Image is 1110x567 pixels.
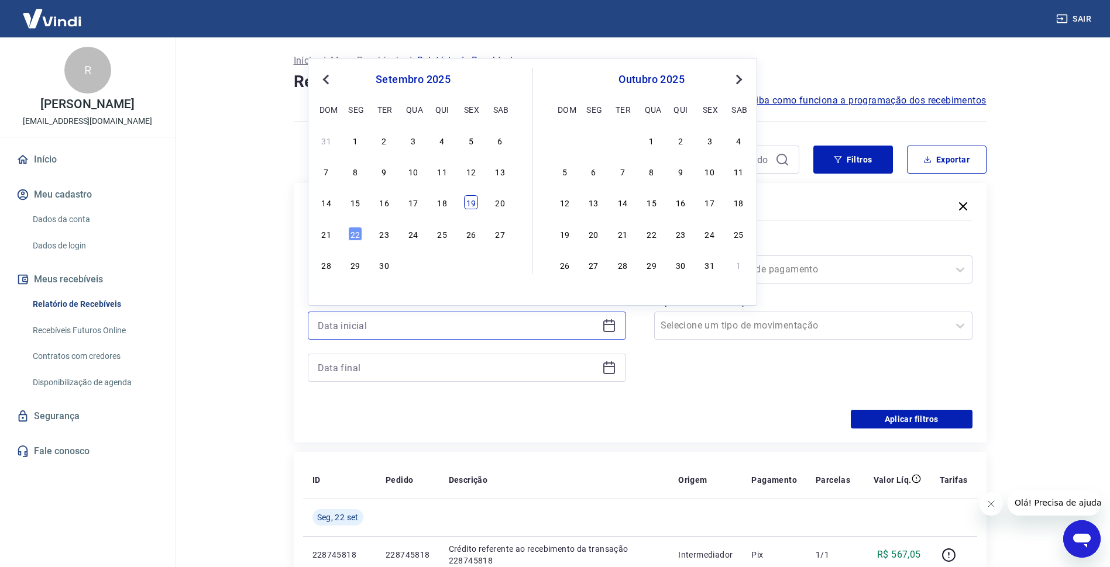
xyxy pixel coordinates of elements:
div: Choose domingo, 19 de outubro de 2025 [558,227,572,241]
div: Choose sexta-feira, 31 de outubro de 2025 [703,258,717,272]
div: Choose domingo, 28 de setembro de 2025 [558,133,572,147]
button: Filtros [813,146,893,174]
a: Dados da conta [28,208,161,231]
span: Saiba como funciona a programação dos recebimentos [745,94,987,108]
div: Choose sábado, 18 de outubro de 2025 [731,195,745,209]
div: Choose quarta-feira, 17 de setembro de 2025 [406,195,420,209]
p: Descrição [449,474,488,486]
div: Choose sexta-feira, 3 de outubro de 2025 [703,133,717,147]
div: Choose sábado, 1 de novembro de 2025 [731,258,745,272]
button: Next Month [732,72,746,87]
p: Origem [678,474,707,486]
p: / [322,54,326,68]
a: Recebíveis Futuros Online [28,319,161,343]
div: Choose segunda-feira, 20 de outubro de 2025 [586,227,600,241]
div: ter [616,102,630,116]
div: Choose domingo, 7 de setembro de 2025 [319,164,334,178]
div: Choose terça-feira, 23 de setembro de 2025 [377,227,391,241]
iframe: Botão para abrir a janela de mensagens [1063,520,1101,558]
div: Choose terça-feira, 2 de setembro de 2025 [377,133,391,147]
div: Choose sábado, 4 de outubro de 2025 [493,258,507,272]
span: Olá! Precisa de ajuda? [7,8,98,18]
a: Dados de login [28,234,161,258]
div: Choose terça-feira, 28 de outubro de 2025 [616,258,630,272]
p: [EMAIL_ADDRESS][DOMAIN_NAME] [23,115,152,127]
div: Choose segunda-feira, 22 de setembro de 2025 [348,227,362,241]
a: Contratos com credores [28,344,161,368]
a: Disponibilização de agenda [28,371,161,395]
div: Choose quinta-feira, 25 de setembro de 2025 [435,227,449,241]
div: Choose domingo, 12 de outubro de 2025 [558,195,572,209]
div: Choose segunda-feira, 27 de outubro de 2025 [586,258,600,272]
div: R [64,47,111,94]
div: Choose terça-feira, 30 de setembro de 2025 [377,258,391,272]
a: Relatório de Recebíveis [28,292,161,316]
div: month 2025-09 [318,132,508,273]
div: Choose terça-feira, 9 de setembro de 2025 [377,164,391,178]
div: dom [558,102,572,116]
div: Choose quarta-feira, 15 de outubro de 2025 [645,195,659,209]
div: Choose terça-feira, 30 de setembro de 2025 [616,133,630,147]
a: Início [14,147,161,172]
div: Choose terça-feira, 21 de outubro de 2025 [616,227,630,241]
div: Choose sábado, 6 de setembro de 2025 [493,133,507,147]
div: Choose segunda-feira, 29 de setembro de 2025 [348,258,362,272]
div: Choose sexta-feira, 10 de outubro de 2025 [703,164,717,178]
p: 228745818 [386,549,430,561]
div: seg [586,102,600,116]
div: Choose domingo, 5 de outubro de 2025 [558,164,572,178]
div: dom [319,102,334,116]
div: outubro 2025 [556,72,747,87]
button: Meu cadastro [14,182,161,208]
div: Choose domingo, 28 de setembro de 2025 [319,258,334,272]
a: Fale conosco [14,438,161,464]
div: Choose quarta-feira, 22 de outubro de 2025 [645,227,659,241]
div: Choose segunda-feira, 6 de outubro de 2025 [586,164,600,178]
div: Choose sexta-feira, 12 de setembro de 2025 [464,164,478,178]
div: Choose quarta-feira, 24 de setembro de 2025 [406,227,420,241]
p: 228745818 [312,549,367,561]
div: Choose quinta-feira, 16 de outubro de 2025 [673,195,688,209]
div: Choose quinta-feira, 4 de setembro de 2025 [435,133,449,147]
div: Choose terça-feira, 7 de outubro de 2025 [616,164,630,178]
div: Choose segunda-feira, 1 de setembro de 2025 [348,133,362,147]
span: Seg, 22 set [317,511,359,523]
p: Pedido [386,474,413,486]
p: Início [294,54,317,68]
p: Valor Líq. [874,474,912,486]
div: Choose sexta-feira, 19 de setembro de 2025 [464,195,478,209]
div: Choose sexta-feira, 5 de setembro de 2025 [464,133,478,147]
div: Choose domingo, 14 de setembro de 2025 [319,195,334,209]
div: Choose sexta-feira, 24 de outubro de 2025 [703,227,717,241]
div: sab [731,102,745,116]
img: Vindi [14,1,90,36]
p: ID [312,474,321,486]
input: Data final [318,359,597,376]
div: Choose quinta-feira, 9 de outubro de 2025 [673,164,688,178]
p: / [408,54,412,68]
p: R$ 567,05 [877,548,921,562]
div: Choose quarta-feira, 8 de outubro de 2025 [645,164,659,178]
div: qua [645,102,659,116]
div: Choose segunda-feira, 15 de setembro de 2025 [348,195,362,209]
h4: Relatório de Recebíveis [294,70,987,94]
div: Choose terça-feira, 16 de setembro de 2025 [377,195,391,209]
button: Sair [1054,8,1096,30]
div: Choose quarta-feira, 3 de setembro de 2025 [406,133,420,147]
input: Data inicial [318,317,597,334]
div: Choose segunda-feira, 29 de setembro de 2025 [586,133,600,147]
p: Intermediador [678,549,733,561]
iframe: Mensagem da empresa [1008,490,1101,516]
div: Choose quarta-feira, 1 de outubro de 2025 [645,133,659,147]
a: Meus Recebíveis [331,54,403,68]
iframe: Fechar mensagem [980,492,1003,516]
p: 1/1 [816,549,850,561]
p: Parcelas [816,474,850,486]
button: Previous Month [319,72,333,87]
div: Choose domingo, 26 de outubro de 2025 [558,258,572,272]
div: Choose sábado, 13 de setembro de 2025 [493,164,507,178]
div: Choose quinta-feira, 11 de setembro de 2025 [435,164,449,178]
a: Segurança [14,403,161,429]
div: Choose quinta-feira, 2 de outubro de 2025 [673,133,688,147]
p: Relatório de Recebíveis [417,54,518,68]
